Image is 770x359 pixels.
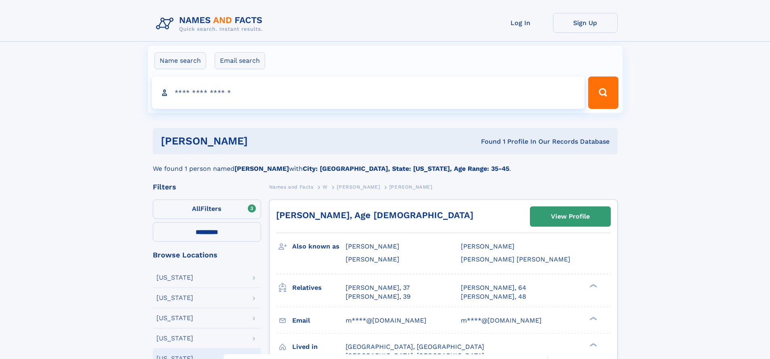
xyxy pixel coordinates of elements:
[461,283,526,292] a: [PERSON_NAME], 64
[153,200,261,219] label: Filters
[161,136,365,146] h1: [PERSON_NAME]
[337,184,380,190] span: [PERSON_NAME]
[346,255,399,263] span: [PERSON_NAME]
[346,343,484,351] span: [GEOGRAPHIC_DATA], [GEOGRAPHIC_DATA]
[192,205,200,212] span: All
[156,335,193,342] div: [US_STATE]
[530,207,610,226] a: View Profile
[154,52,206,69] label: Name search
[215,52,265,69] label: Email search
[292,340,346,354] h3: Lived in
[276,210,473,220] a: [PERSON_NAME], Age [DEMOGRAPHIC_DATA]
[461,255,570,263] span: [PERSON_NAME] [PERSON_NAME]
[303,165,509,172] b: City: [GEOGRAPHIC_DATA], State: [US_STATE], Age Range: 35-45
[461,242,515,250] span: [PERSON_NAME]
[551,207,590,226] div: View Profile
[588,342,597,347] div: ❯
[153,251,261,259] div: Browse Locations
[156,274,193,281] div: [US_STATE]
[323,184,328,190] span: W
[156,315,193,321] div: [US_STATE]
[156,295,193,301] div: [US_STATE]
[461,292,526,301] a: [PERSON_NAME], 48
[152,76,585,109] input: search input
[588,76,618,109] button: Search Button
[364,137,610,146] div: Found 1 Profile In Our Records Database
[153,13,269,35] img: Logo Names and Facts
[269,182,314,192] a: Names and Facts
[234,165,289,172] b: [PERSON_NAME]
[337,182,380,192] a: [PERSON_NAME]
[346,292,411,301] a: [PERSON_NAME], 39
[292,240,346,253] h3: Also known as
[553,13,618,33] a: Sign Up
[588,316,597,321] div: ❯
[153,183,261,191] div: Filters
[346,242,399,250] span: [PERSON_NAME]
[488,13,553,33] a: Log In
[588,283,597,288] div: ❯
[292,314,346,327] h3: Email
[153,154,618,174] div: We found 1 person named with .
[292,281,346,295] h3: Relatives
[389,184,432,190] span: [PERSON_NAME]
[346,283,410,292] a: [PERSON_NAME], 37
[323,182,328,192] a: W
